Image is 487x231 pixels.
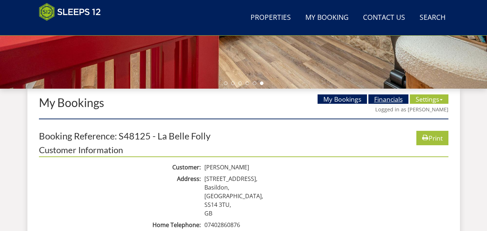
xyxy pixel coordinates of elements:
a: Contact Us [360,10,408,26]
a: My Booking [302,10,351,26]
h2: Booking Reference: S48125 - La Belle Folly [39,131,211,141]
iframe: Customer reviews powered by Trustpilot [35,25,111,31]
dt: Customer [39,163,203,172]
dt: Home Telephone [39,221,203,229]
a: My Bookings [318,94,367,104]
a: Print [416,131,448,145]
a: Financials [368,94,408,104]
dd: [STREET_ADDRESS], Basildon, [GEOGRAPHIC_DATA], SS14 3TU, GB [203,174,448,218]
a: Search [417,10,448,26]
dd: [PERSON_NAME] [203,163,448,172]
h3: Customer Information [39,145,448,157]
a: Properties [248,10,294,26]
img: Sleeps 12 [39,3,101,21]
dt: Address [39,174,203,183]
a: Logged in as [PERSON_NAME] [375,106,448,113]
a: My Bookings [39,95,104,110]
a: Settings [410,94,448,104]
dd: 07402860876 [203,221,448,229]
